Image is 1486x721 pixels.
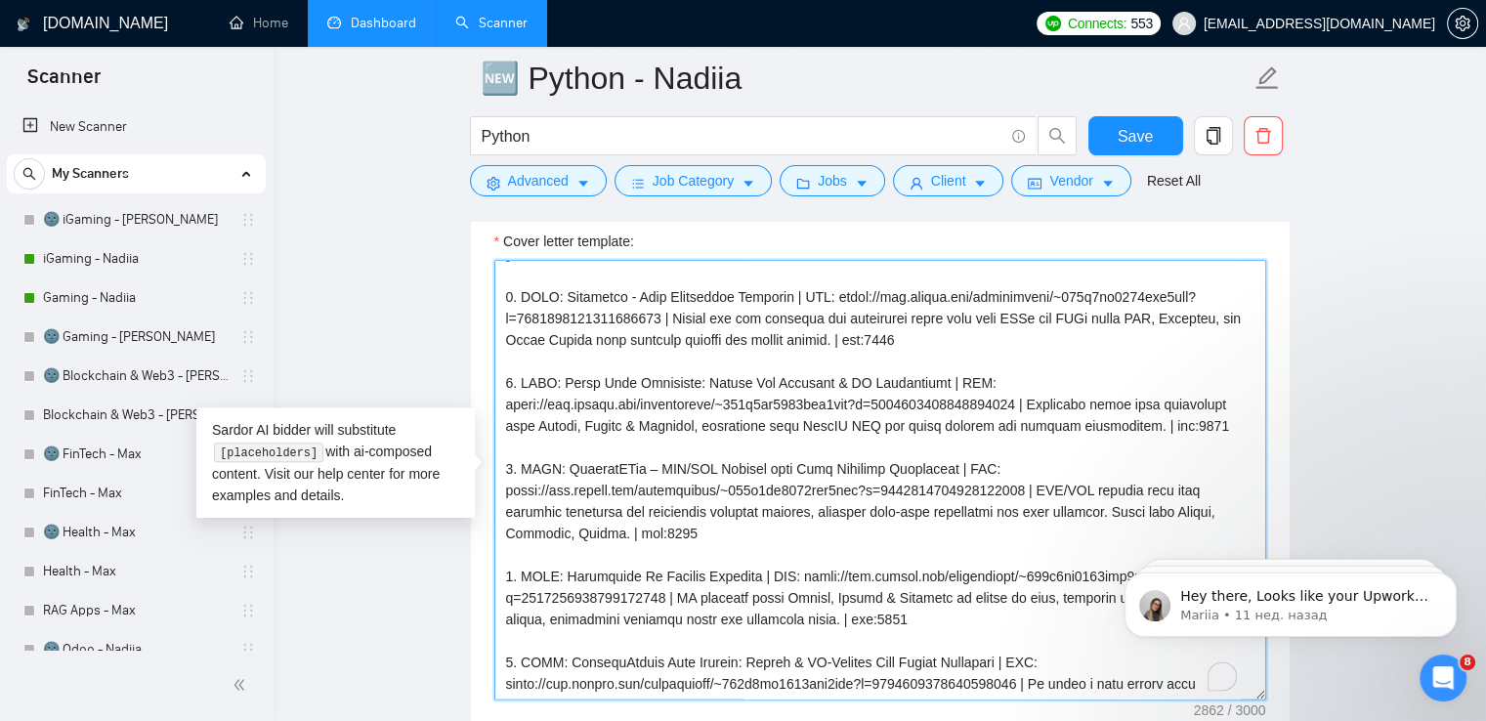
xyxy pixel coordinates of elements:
span: Connects: [1068,13,1126,34]
span: holder [240,564,256,579]
a: Health - Max [43,552,229,591]
span: delete [1245,127,1282,145]
span: user [1177,17,1191,30]
span: 553 [1130,13,1152,34]
a: help center [318,466,385,482]
span: Scanner [12,63,116,104]
a: RAG Apps - Max [43,591,229,630]
a: homeHome [230,15,288,31]
span: caret-down [742,176,755,191]
span: My Scanners [52,154,129,193]
span: holder [240,212,256,228]
span: bars [631,176,645,191]
span: holder [240,329,256,345]
a: FinTech - Max [43,474,229,513]
span: edit [1254,65,1280,91]
a: 🌚 Blockchain & Web3 - [PERSON_NAME] [43,357,229,396]
span: holder [240,290,256,306]
span: holder [240,603,256,618]
button: delete [1244,116,1283,155]
div: Sardor AI bidder will substitute with ai-composed content. Visit our for more examples and details. [196,407,475,518]
span: caret-down [1101,176,1115,191]
a: 🌚 iGaming - [PERSON_NAME] [43,200,229,239]
a: Reset All [1147,170,1201,191]
button: setting [1447,8,1478,39]
span: Vendor [1049,170,1092,191]
img: logo [17,9,30,40]
a: iGaming - Nadiia [43,239,229,278]
a: New Scanner [22,107,250,147]
button: settingAdvancedcaret-down [470,165,607,196]
textarea: To enrich screen reader interactions, please activate Accessibility in Grammarly extension settings [494,260,1266,700]
button: copy [1194,116,1233,155]
span: folder [796,176,810,191]
span: holder [240,368,256,384]
span: user [910,176,923,191]
span: setting [487,176,500,191]
a: 🌚 FinTech - Max [43,435,229,474]
span: 8 [1460,655,1475,670]
button: userClientcaret-down [893,165,1004,196]
button: search [1038,116,1077,155]
span: caret-down [855,176,869,191]
span: holder [240,642,256,657]
a: searchScanner [455,15,528,31]
span: Advanced [508,170,569,191]
a: Blockchain & Web3 - [PERSON_NAME] [43,396,229,435]
li: New Scanner [7,107,266,147]
span: idcard [1028,176,1041,191]
a: 🌚 Odoo - Nadiia [43,630,229,669]
span: caret-down [576,176,590,191]
span: search [15,167,44,181]
button: barsJob Categorycaret-down [615,165,772,196]
span: double-left [233,675,252,695]
span: Save [1118,124,1153,148]
a: 🌚 Health - Max [43,513,229,552]
button: folderJobscaret-down [780,165,885,196]
span: Client [931,170,966,191]
span: caret-down [973,176,987,191]
a: 🌚 Gaming - [PERSON_NAME] [43,318,229,357]
iframe: Intercom live chat [1420,655,1466,701]
span: copy [1195,127,1232,145]
img: upwork-logo.png [1045,16,1061,31]
a: setting [1447,16,1478,31]
a: dashboardDashboard [327,15,416,31]
span: setting [1448,16,1477,31]
button: Save [1088,116,1183,155]
label: Cover letter template: [494,231,634,252]
a: Gaming - Nadiia [43,278,229,318]
span: Jobs [818,170,847,191]
button: idcardVendorcaret-down [1011,165,1130,196]
input: Scanner name... [481,54,1251,103]
iframe: Intercom notifications сообщение [1095,531,1486,668]
input: Search Freelance Jobs... [482,124,1003,148]
span: search [1039,127,1076,145]
span: holder [240,525,256,540]
span: Job Category [653,170,734,191]
button: search [14,158,45,190]
span: info-circle [1012,130,1025,143]
code: [placeholders] [214,443,322,462]
span: holder [240,251,256,267]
